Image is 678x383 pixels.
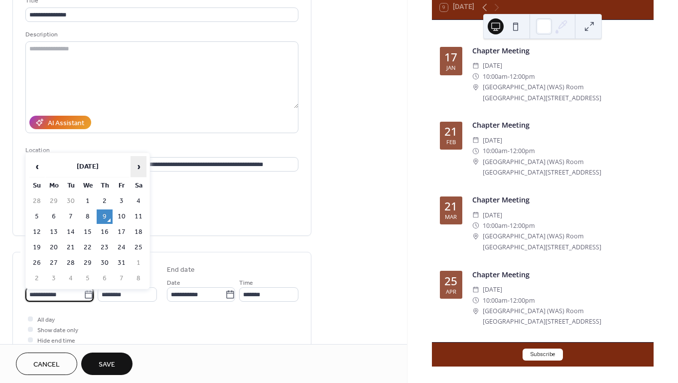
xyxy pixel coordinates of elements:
[446,139,456,145] div: Feb
[97,225,113,239] td: 16
[97,209,113,224] td: 9
[508,146,510,156] span: -
[114,179,130,193] th: Fr
[46,179,62,193] th: Mo
[472,135,479,146] div: ​
[46,271,62,286] td: 3
[483,220,508,231] span: 10:00am
[508,220,510,231] span: -
[99,360,115,370] span: Save
[445,214,457,219] div: Mar
[63,256,79,270] td: 28
[80,256,96,270] td: 29
[483,135,502,146] span: [DATE]
[63,179,79,193] th: Tu
[80,179,96,193] th: We
[80,225,96,239] td: 15
[472,231,479,241] div: ​
[29,256,45,270] td: 26
[29,225,45,239] td: 12
[483,146,508,156] span: 10:00am
[46,194,62,208] td: 29
[483,284,502,295] span: [DATE]
[63,271,79,286] td: 4
[25,29,296,40] div: Description
[46,256,62,270] td: 27
[472,210,479,220] div: ​
[114,225,130,239] td: 17
[63,225,79,239] td: 14
[483,82,646,103] span: [GEOGRAPHIC_DATA] (WAS) Room [GEOGRAPHIC_DATA][STREET_ADDRESS]
[472,220,479,231] div: ​
[239,278,253,288] span: Time
[29,240,45,255] td: 19
[510,220,535,231] span: 12:00pm
[444,276,457,287] div: 25
[131,179,146,193] th: Sa
[16,353,77,375] button: Cancel
[114,240,130,255] td: 24
[472,157,479,167] div: ​
[483,231,646,252] span: [GEOGRAPHIC_DATA] (WAS) Room [GEOGRAPHIC_DATA][STREET_ADDRESS]
[46,209,62,224] td: 6
[80,271,96,286] td: 5
[48,118,84,129] div: AI Assistant
[29,157,44,177] span: ‹
[523,349,563,361] button: Subscribe
[37,315,55,325] span: All day
[46,240,62,255] td: 20
[97,194,113,208] td: 2
[444,52,457,63] div: 17
[483,295,508,306] span: 10:00am
[167,278,180,288] span: Date
[80,209,96,224] td: 8
[508,71,510,82] span: -
[114,256,130,270] td: 31
[131,194,146,208] td: 4
[97,240,113,255] td: 23
[472,269,646,280] div: Chapter Meeting
[114,209,130,224] td: 10
[114,194,130,208] td: 3
[37,325,78,336] span: Show date only
[33,360,60,370] span: Cancel
[63,209,79,224] td: 7
[510,295,535,306] span: 12:00pm
[80,194,96,208] td: 1
[472,194,646,205] div: Chapter Meeting
[472,146,479,156] div: ​
[472,45,646,56] div: Chapter Meeting
[81,353,133,375] button: Save
[444,201,457,212] div: 21
[131,271,146,286] td: 8
[97,179,113,193] th: Th
[483,71,508,82] span: 10:00am
[29,194,45,208] td: 28
[483,157,646,178] span: [GEOGRAPHIC_DATA] (WAS) Room [GEOGRAPHIC_DATA][STREET_ADDRESS]
[472,71,479,82] div: ​
[472,60,479,71] div: ​
[97,256,113,270] td: 30
[472,82,479,92] div: ​
[131,225,146,239] td: 18
[46,225,62,239] td: 13
[131,157,146,177] span: ›
[29,116,91,129] button: AI Assistant
[63,194,79,208] td: 30
[29,209,45,224] td: 5
[483,60,502,71] span: [DATE]
[510,71,535,82] span: 12:00pm
[472,295,479,306] div: ​
[29,271,45,286] td: 2
[483,306,646,327] span: [GEOGRAPHIC_DATA] (WAS) Room [GEOGRAPHIC_DATA][STREET_ADDRESS]
[80,240,96,255] td: 22
[472,306,479,316] div: ​
[131,209,146,224] td: 11
[25,145,296,156] div: Location
[37,336,75,346] span: Hide end time
[446,65,455,70] div: Jan
[472,120,646,131] div: Chapter Meeting
[131,256,146,270] td: 1
[131,240,146,255] td: 25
